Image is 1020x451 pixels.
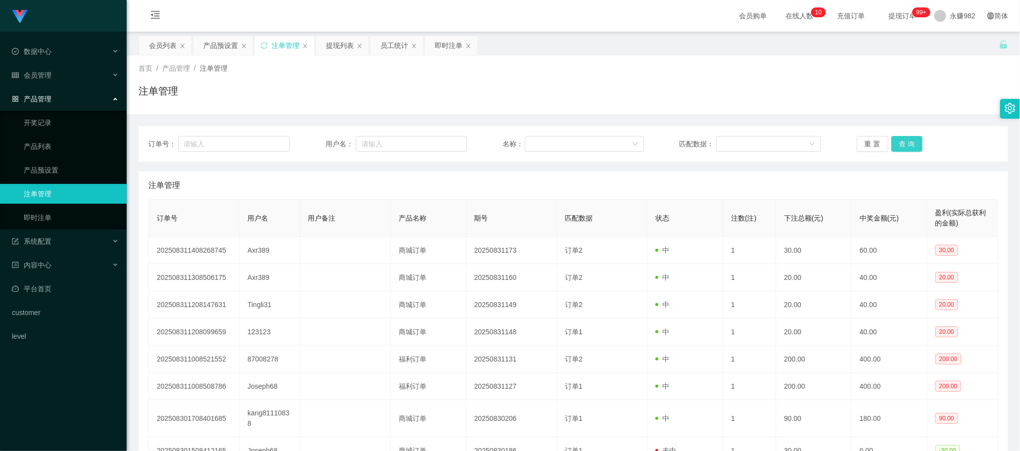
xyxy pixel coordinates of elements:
span: 中奖金额(元) [860,214,899,222]
div: 注单管理 [272,36,299,55]
td: Axr389 [239,237,300,264]
i: 图标: unlock [999,40,1008,49]
span: / [156,64,158,72]
sup: 10 [811,7,826,17]
a: level [12,326,119,346]
td: Axr389 [239,264,300,291]
span: 注单管理 [200,64,228,72]
td: 40.00 [852,291,927,318]
span: 用户备注 [308,214,336,222]
td: 商城订单 [391,291,466,318]
td: 福利订单 [391,346,466,373]
i: 图标: close [357,43,363,49]
td: kang81110838 [239,400,300,437]
span: 用户名： [325,139,356,149]
td: 90.00 [776,400,852,437]
p: 0 [819,7,822,17]
span: 订单1 [565,382,583,390]
td: 400.00 [852,373,927,400]
td: 商城订单 [391,237,466,264]
td: 40.00 [852,264,927,291]
td: 180.00 [852,400,927,437]
span: 盈利(实际总获利的金额) [935,209,986,227]
div: 提现列表 [326,36,354,55]
div: 会员列表 [149,36,177,55]
span: 中 [655,414,669,422]
i: 图标: close [465,43,471,49]
span: 订单2 [565,355,583,363]
td: 202508311208099659 [149,318,239,346]
td: 202508301708401685 [149,400,239,437]
div: 即时注单 [435,36,463,55]
i: 图标: table [12,72,19,79]
td: 87008278 [239,346,300,373]
i: 图标: profile [12,262,19,269]
td: 20250831127 [466,373,557,400]
span: 匹配数据 [565,214,593,222]
span: 中 [655,246,669,254]
td: 20250831148 [466,318,557,346]
span: 200.00 [935,381,962,392]
span: 20.00 [935,272,958,283]
td: Joseph68 [239,373,300,400]
td: 202508311008521552 [149,346,239,373]
td: 202508311408268745 [149,237,239,264]
span: 系统配置 [12,237,51,245]
span: 注数(注) [731,214,756,222]
span: 30.00 [935,245,958,256]
span: 订单2 [565,246,583,254]
button: 重 置 [857,136,888,152]
span: 订单1 [565,328,583,336]
td: 20250830206 [466,400,557,437]
td: 1 [723,346,776,373]
i: 图标: global [987,12,994,19]
a: 开奖记录 [24,113,119,133]
td: 1 [723,400,776,437]
i: 图标: close [411,43,417,49]
input: 请输入 [356,136,467,152]
td: 20250831131 [466,346,557,373]
input: 请输入 [178,136,290,152]
a: 产品列表 [24,136,119,156]
td: 20250831160 [466,264,557,291]
td: 1 [723,264,776,291]
i: 图标: appstore-o [12,95,19,102]
i: 图标: check-circle-o [12,48,19,55]
td: 1 [723,291,776,318]
span: 中 [655,301,669,309]
span: 数据中心 [12,47,51,55]
td: 200.00 [776,373,852,400]
td: 202508311308506175 [149,264,239,291]
td: 202508311208147631 [149,291,239,318]
span: 首页 [139,64,152,72]
sup: 243 [912,7,930,17]
span: 订单2 [565,273,583,281]
a: 即时注单 [24,208,119,227]
td: 30.00 [776,237,852,264]
td: 1 [723,318,776,346]
td: 20.00 [776,291,852,318]
div: 员工统计 [380,36,408,55]
a: 产品预设置 [24,160,119,180]
span: 订单1 [565,414,583,422]
span: 会员管理 [12,71,51,79]
span: 用户名 [247,214,268,222]
a: customer [12,303,119,322]
td: 20.00 [776,318,852,346]
span: 中 [655,355,669,363]
i: 图标: form [12,238,19,245]
div: 产品预设置 [203,36,238,55]
td: 60.00 [852,237,927,264]
button: 查 询 [891,136,923,152]
td: 200.00 [776,346,852,373]
i: 图标: close [241,43,247,49]
td: 400.00 [852,346,927,373]
span: 匹配数据： [680,139,716,149]
span: 期号 [474,214,488,222]
i: 图标: setting [1005,103,1016,114]
span: 90.00 [935,413,958,424]
span: 订单号： [148,139,178,149]
td: 福利订单 [391,373,466,400]
i: 图标: down [632,141,638,148]
span: 下注总额(元) [784,214,823,222]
